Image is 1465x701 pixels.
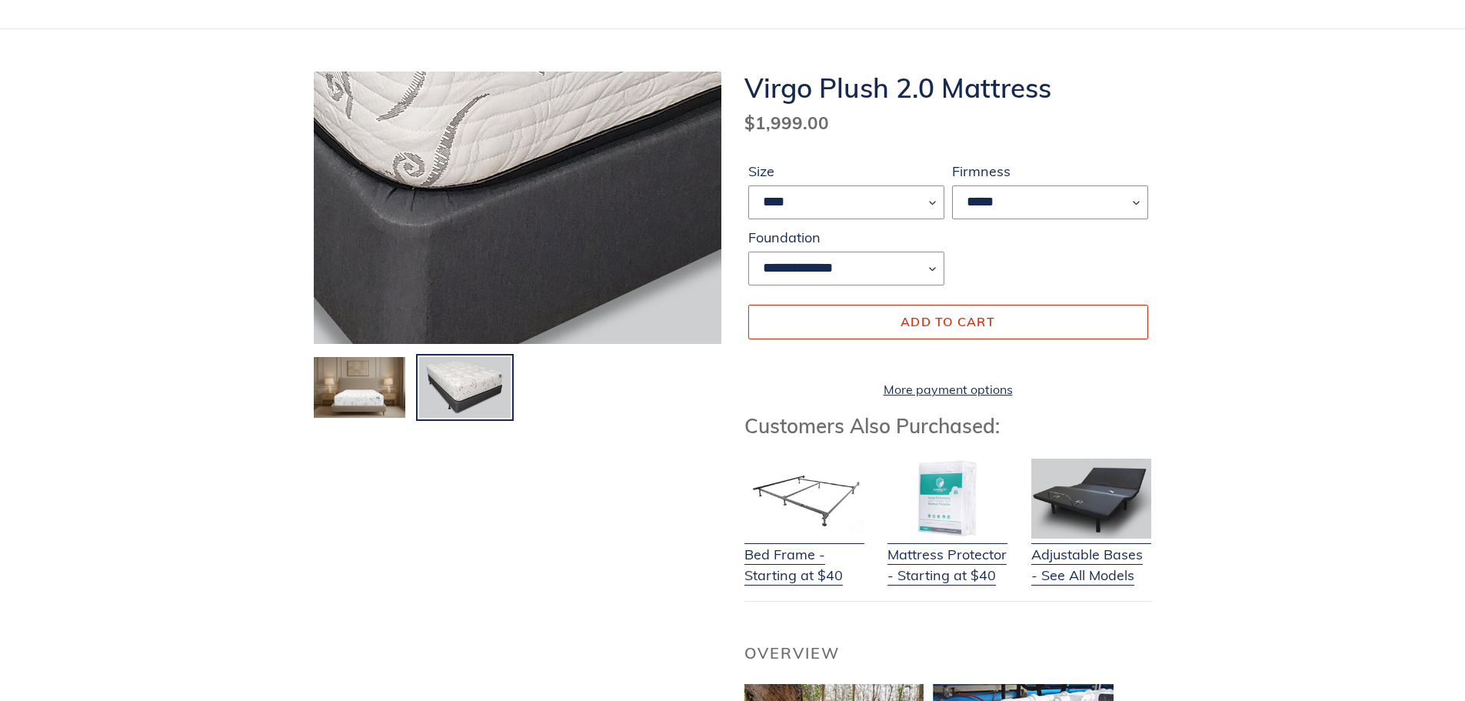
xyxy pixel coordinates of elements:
label: Firmness [952,161,1148,182]
a: Adjustable Bases - See All Models [1031,525,1151,586]
h2: Overview [744,644,1152,663]
img: Load image into Gallery viewer, virgo-plush-life-style-image [312,356,407,420]
label: Size [748,161,944,182]
img: Load image into Gallery viewer, Virgo Plush 2.0 Mattress [418,356,512,420]
img: Adjustable Base [1031,459,1151,539]
a: Bed Frame - Starting at $40 [744,525,864,586]
span: $1,999.00 [744,112,829,134]
a: More payment options [748,380,1148,399]
a: Mattress Protector - Starting at $40 [887,525,1007,586]
h1: Virgo Plush 2.0 Mattress [744,72,1152,104]
button: Add to cart [748,305,1148,339]
span: Add to cart [901,314,995,329]
h3: Customers Also Purchased: [744,414,1152,438]
img: Bed Frame [744,459,864,539]
label: Foundation [748,227,944,248]
img: Mattress Protector [887,459,1007,539]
